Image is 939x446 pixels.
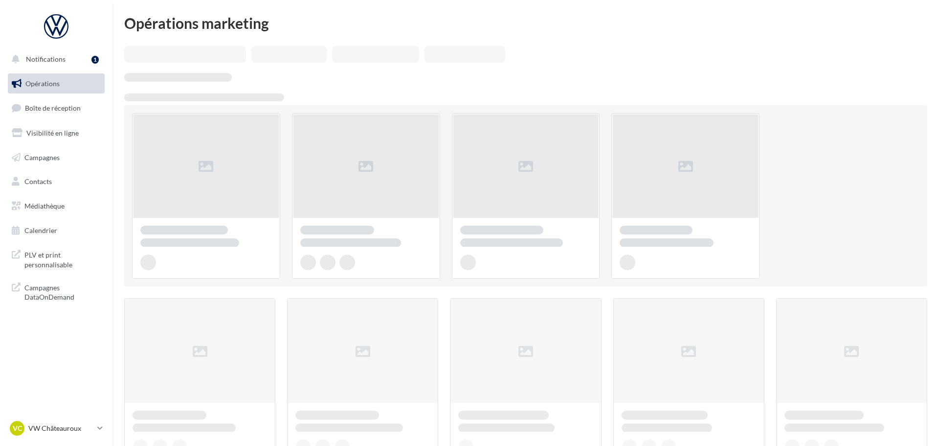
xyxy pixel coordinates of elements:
[24,248,101,269] span: PLV et print personnalisable
[6,244,107,273] a: PLV et print personnalisable
[6,277,107,306] a: Campagnes DataOnDemand
[124,16,927,30] div: Opérations marketing
[26,55,66,63] span: Notifications
[13,423,22,433] span: VC
[6,220,107,241] a: Calendrier
[91,56,99,64] div: 1
[24,202,65,210] span: Médiathèque
[24,226,57,235] span: Calendrier
[24,153,60,161] span: Campagnes
[6,171,107,192] a: Contacts
[25,79,60,88] span: Opérations
[6,97,107,118] a: Boîte de réception
[6,49,103,70] button: Notifications 1
[24,177,52,186] span: Contacts
[8,419,105,438] a: VC VW Châteauroux
[6,147,107,168] a: Campagnes
[28,423,93,433] p: VW Châteauroux
[24,281,101,302] span: Campagnes DataOnDemand
[6,123,107,143] a: Visibilité en ligne
[6,73,107,94] a: Opérations
[25,104,81,112] span: Boîte de réception
[6,196,107,216] a: Médiathèque
[26,129,79,137] span: Visibilité en ligne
